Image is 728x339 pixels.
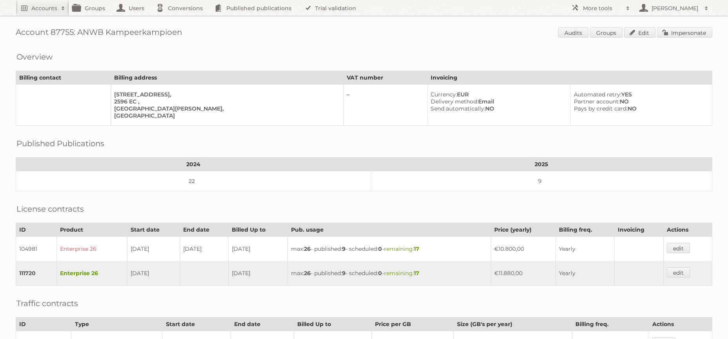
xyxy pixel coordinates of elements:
[114,112,337,119] div: [GEOGRAPHIC_DATA]
[428,71,712,85] th: Invoicing
[111,71,343,85] th: Billing address
[574,98,620,105] span: Partner account:
[31,4,57,12] h2: Accounts
[180,223,228,237] th: End date
[378,245,382,252] strong: 0
[16,203,84,215] h2: License contracts
[615,223,664,237] th: Invoicing
[16,138,104,149] h2: Published Publications
[343,71,428,85] th: VAT number
[453,317,572,331] th: Size (GB's per year)
[431,105,564,112] div: NO
[491,223,556,237] th: Price (yearly)
[491,261,556,286] td: €11.880,00
[288,223,491,237] th: Pub. usage
[127,261,180,286] td: [DATE]
[574,91,621,98] span: Automated retry:
[431,98,564,105] div: Email
[16,237,57,261] td: 104981
[649,317,712,331] th: Actions
[304,270,311,277] strong: 26
[16,158,371,171] th: 2024
[431,91,564,98] div: EUR
[556,223,615,237] th: Billing freq.
[556,237,615,261] td: Yearly
[114,91,337,98] div: [STREET_ADDRESS],
[342,270,346,277] strong: 9
[583,4,622,12] h2: More tools
[57,223,127,237] th: Product
[127,237,180,261] td: [DATE]
[574,91,706,98] div: YES
[558,27,588,38] a: Audits
[574,105,628,112] span: Pays by credit card:
[378,270,382,277] strong: 0
[657,27,712,38] a: Impersonate
[667,267,690,277] a: edit
[231,317,294,331] th: End date
[228,261,288,286] td: [DATE]
[16,71,111,85] th: Billing contact
[294,317,371,331] th: Billed Up to
[57,261,127,286] td: Enterprise 26
[556,261,615,286] td: Yearly
[590,27,622,38] a: Groups
[491,237,556,261] td: €10.800,00
[342,245,346,252] strong: 9
[57,237,127,261] td: Enterprise 26
[650,4,701,12] h2: [PERSON_NAME]
[228,237,288,261] td: [DATE]
[431,91,457,98] span: Currency:
[574,98,706,105] div: NO
[114,105,337,112] div: [GEOGRAPHIC_DATA][PERSON_NAME],
[431,98,478,105] span: Delivery method:
[371,317,453,331] th: Price per GB
[384,270,419,277] span: remaining:
[371,158,712,171] th: 2025
[16,297,78,309] h2: Traffic contracts
[288,261,491,286] td: max: - published: - scheduled: -
[431,105,485,112] span: Send automatically:
[71,317,162,331] th: Type
[414,270,419,277] strong: 17
[16,223,57,237] th: ID
[127,223,180,237] th: Start date
[572,317,649,331] th: Billing freq.
[664,223,712,237] th: Actions
[16,51,53,63] h2: Overview
[16,317,72,331] th: ID
[343,85,428,126] td: –
[16,27,712,39] h1: Account 87755: ANWB Kampeerkampioen
[667,243,690,253] a: edit
[574,105,706,112] div: NO
[414,245,419,252] strong: 17
[384,245,419,252] span: remaining:
[162,317,231,331] th: Start date
[16,261,57,286] td: 111720
[16,171,371,191] td: 22
[624,27,655,38] a: Edit
[114,98,337,105] div: 2596 EC ,
[180,237,228,261] td: [DATE]
[304,245,311,252] strong: 26
[228,223,288,237] th: Billed Up to
[371,171,712,191] td: 9
[288,237,491,261] td: max: - published: - scheduled: -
